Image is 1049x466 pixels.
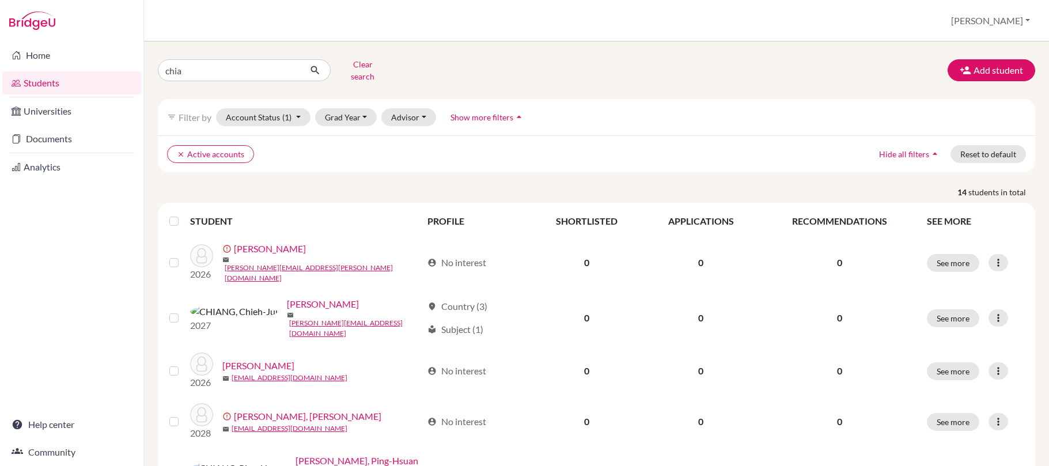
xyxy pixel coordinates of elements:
[946,10,1035,32] button: [PERSON_NAME]
[879,149,929,159] span: Hide all filters
[531,235,642,290] td: 0
[968,186,1035,198] span: students in total
[234,410,381,423] a: [PERSON_NAME], [PERSON_NAME]
[190,305,278,319] img: CHIANG, Chieh-Jui
[282,112,291,122] span: (1)
[232,373,347,383] a: [EMAIL_ADDRESS][DOMAIN_NAME]
[427,366,437,376] span: account_circle
[287,297,359,311] a: [PERSON_NAME]
[427,364,486,378] div: No interest
[948,59,1035,81] button: Add student
[222,256,229,263] span: mail
[427,256,486,270] div: No interest
[9,12,55,30] img: Bridge-U
[2,441,141,464] a: Community
[950,145,1026,163] button: Reset to default
[222,359,294,373] a: [PERSON_NAME]
[642,207,759,235] th: APPLICATIONS
[427,302,437,311] span: location_on
[427,417,437,426] span: account_circle
[177,150,185,158] i: clear
[531,290,642,346] td: 0
[927,362,979,380] button: See more
[222,375,229,382] span: mail
[232,423,347,434] a: [EMAIL_ADDRESS][DOMAIN_NAME]
[190,376,213,389] p: 2026
[190,403,213,426] img: CHIANG, Liang-Chieh
[427,415,486,429] div: No interest
[766,364,913,378] p: 0
[642,290,759,346] td: 0
[190,207,421,235] th: STUDENT
[929,148,941,160] i: arrow_drop_up
[225,263,422,283] a: [PERSON_NAME][EMAIL_ADDRESS][PERSON_NAME][DOMAIN_NAME]
[427,323,483,336] div: Subject (1)
[766,311,913,325] p: 0
[766,256,913,270] p: 0
[427,325,437,334] span: local_library
[158,59,301,81] input: Find student by name...
[222,412,234,421] span: error_outline
[642,235,759,290] td: 0
[927,254,979,272] button: See more
[920,207,1031,235] th: SEE MORE
[927,309,979,327] button: See more
[869,145,950,163] button: Hide all filtersarrow_drop_up
[190,353,213,376] img: CHIANG, Jen-An
[331,55,395,85] button: Clear search
[381,108,436,126] button: Advisor
[216,108,310,126] button: Account Status(1)
[427,300,487,313] div: Country (3)
[759,207,920,235] th: RECOMMENDATIONS
[441,108,535,126] button: Show more filtersarrow_drop_up
[287,312,294,319] span: mail
[2,127,141,150] a: Documents
[2,71,141,94] a: Students
[190,319,278,332] p: 2027
[2,156,141,179] a: Analytics
[531,207,642,235] th: SHORTLISTED
[421,207,531,235] th: PROFILE
[927,413,979,431] button: See more
[957,186,968,198] strong: 14
[222,244,234,253] span: error_outline
[289,318,422,339] a: [PERSON_NAME][EMAIL_ADDRESS][DOMAIN_NAME]
[167,112,176,122] i: filter_list
[190,244,213,267] img: CHEN, Chi-Chiao
[315,108,377,126] button: Grad Year
[513,111,525,123] i: arrow_drop_up
[2,100,141,123] a: Universities
[2,413,141,436] a: Help center
[190,426,213,440] p: 2028
[179,112,211,123] span: Filter by
[450,112,513,122] span: Show more filters
[222,426,229,433] span: mail
[190,267,213,281] p: 2026
[427,258,437,267] span: account_circle
[531,346,642,396] td: 0
[766,415,913,429] p: 0
[234,242,306,256] a: [PERSON_NAME]
[167,145,254,163] button: clearActive accounts
[642,346,759,396] td: 0
[531,396,642,447] td: 0
[642,396,759,447] td: 0
[2,44,141,67] a: Home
